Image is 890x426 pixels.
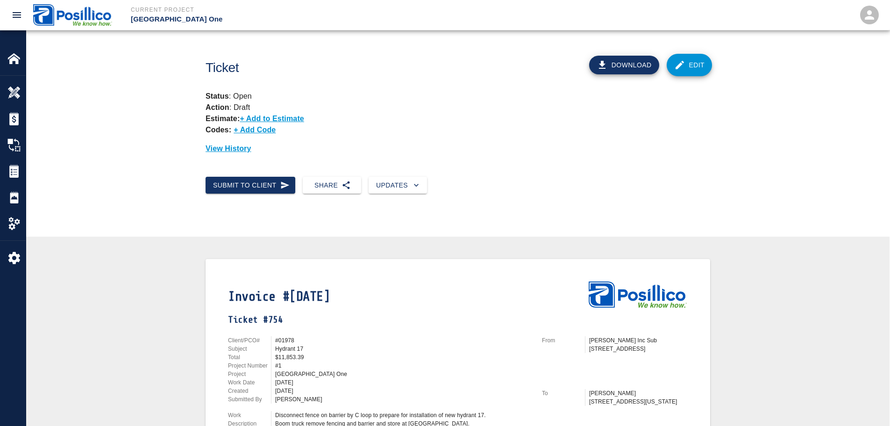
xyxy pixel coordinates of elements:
[206,143,710,154] p: View History
[228,395,271,404] p: Submitted By
[275,336,531,345] div: #01978
[275,378,531,387] div: [DATE]
[275,345,531,353] div: Hydrant 17
[228,387,271,395] p: Created
[542,336,585,345] p: From
[206,103,229,111] strong: Action
[228,336,271,345] p: Client/PCO#
[206,92,229,100] strong: Status
[228,289,531,304] h1: Invoice #[DATE]
[228,314,531,325] h1: Ticket #754
[275,395,531,404] div: [PERSON_NAME]
[275,353,531,361] div: $11,853.39
[275,361,531,370] div: #1
[240,115,304,123] p: + Add to Estimate
[589,282,687,308] img: Posillico Inc Sub
[589,389,688,397] p: [PERSON_NAME]
[206,115,240,123] strong: Estimate:
[734,325,890,426] iframe: Chat Widget
[206,126,231,134] strong: Codes:
[234,124,276,136] p: + Add Code
[228,378,271,387] p: Work Date
[131,14,496,25] p: [GEOGRAPHIC_DATA] One
[589,345,688,353] p: [STREET_ADDRESS]
[131,6,496,14] p: Current Project
[667,54,712,76] a: Edit
[33,4,112,25] img: Posillico Inc Sub
[275,370,531,378] div: [GEOGRAPHIC_DATA] One
[369,177,427,194] button: Updates
[589,56,659,74] button: Download
[303,177,361,194] button: Share
[6,4,28,26] button: open drawer
[228,345,271,353] p: Subject
[206,91,710,102] p: : Open
[228,353,271,361] p: Total
[228,361,271,370] p: Project Number
[542,389,585,397] p: To
[589,336,688,345] p: [PERSON_NAME] Inc Sub
[228,370,271,378] p: Project
[206,60,497,76] h1: Ticket
[206,103,250,111] p: : Draft
[275,387,531,395] div: [DATE]
[589,397,688,406] p: [STREET_ADDRESS][US_STATE]
[206,177,295,194] button: Submit to Client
